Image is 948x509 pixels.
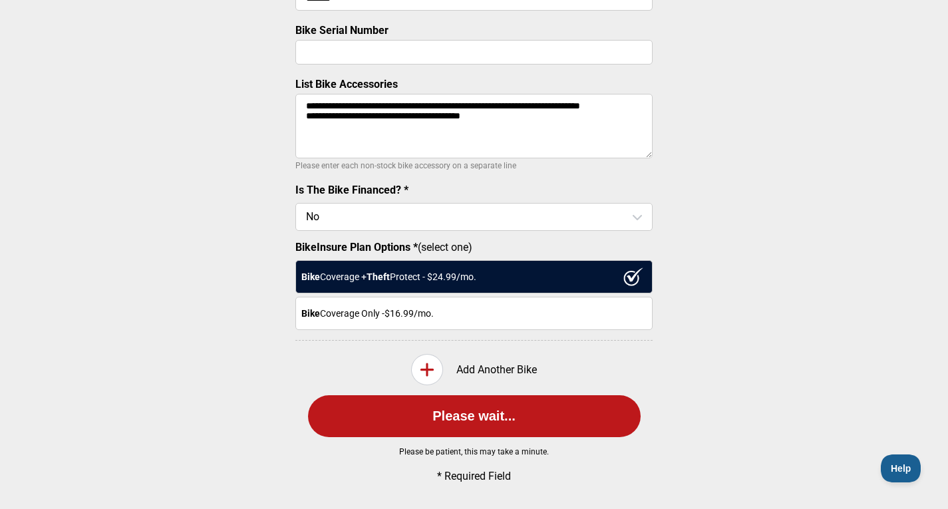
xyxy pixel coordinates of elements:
[301,308,320,319] strong: Bike
[295,184,408,196] label: Is The Bike Financed? *
[623,267,643,286] img: ux1sgP1Haf775SAghJI38DyDlYP+32lKFAAAAAElFTkSuQmCC
[295,78,398,90] label: List Bike Accessories
[295,297,653,330] div: Coverage Only - $16.99 /mo.
[308,395,641,437] button: Please wait...
[295,241,418,254] strong: BikeInsure Plan Options *
[295,24,389,37] label: Bike Serial Number
[881,454,921,482] iframe: Toggle Customer Support
[367,271,390,282] strong: Theft
[295,260,653,293] div: Coverage + Protect - $ 24.99 /mo.
[295,158,653,174] p: Please enter each non-stock bike accessory on a separate line
[275,447,674,456] p: Please be patient, this may take a minute.
[295,241,653,254] label: (select one)
[301,271,320,282] strong: Bike
[295,354,653,385] div: Add Another Bike
[318,470,631,482] p: * Required Field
